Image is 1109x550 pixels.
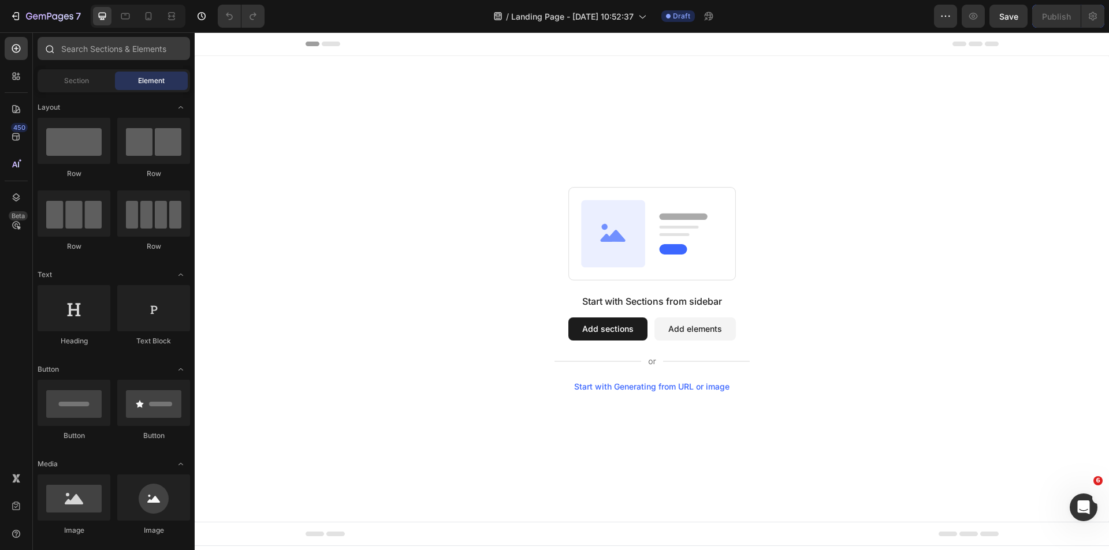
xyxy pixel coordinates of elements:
div: Publish [1042,10,1071,23]
div: Start with Generating from URL or image [379,350,535,359]
div: Row [38,169,110,179]
div: Row [117,241,190,252]
div: Beta [9,211,28,220]
div: 450 [11,123,28,132]
span: Media [38,459,58,469]
span: Text [38,270,52,280]
button: Add elements [460,285,541,308]
div: Button [38,431,110,441]
div: Row [117,169,190,179]
span: 6 [1093,476,1103,485]
div: Start with Sections from sidebar [388,262,527,276]
div: Text Block [117,336,190,346]
span: Draft [673,11,690,21]
span: Landing Page - [DATE] 10:52:37 [511,10,634,23]
span: Save [999,12,1018,21]
div: Image [117,525,190,536]
p: 7 [76,9,81,23]
span: Toggle open [172,265,190,284]
button: Publish [1032,5,1081,28]
div: Button [117,431,190,441]
div: Image [38,525,110,536]
span: Layout [38,102,60,113]
span: Toggle open [172,455,190,473]
div: Undo/Redo [218,5,265,28]
div: Row [38,241,110,252]
button: 7 [5,5,86,28]
span: Element [138,76,165,86]
span: Toggle open [172,360,190,379]
button: Add sections [374,285,453,308]
div: Heading [38,336,110,346]
button: Save [989,5,1028,28]
span: / [506,10,509,23]
iframe: Intercom live chat [1070,493,1097,521]
iframe: Design area [195,32,1109,550]
span: Button [38,364,59,375]
span: Section [64,76,89,86]
span: Toggle open [172,98,190,117]
input: Search Sections & Elements [38,37,190,60]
